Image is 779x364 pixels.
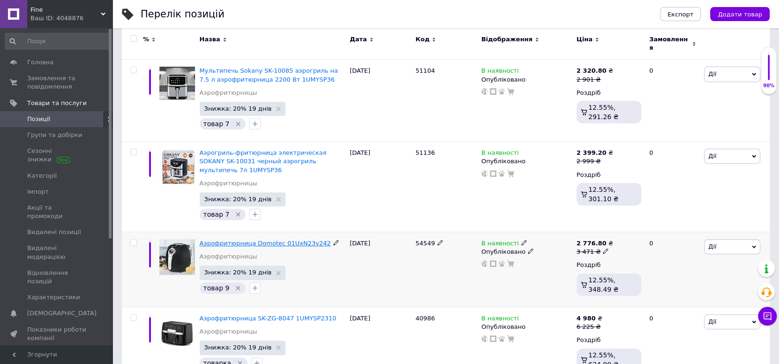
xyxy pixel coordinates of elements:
[204,344,272,350] span: Знижка: 20% 19 днів
[27,172,57,180] span: Категорії
[27,293,80,302] span: Характеристики
[718,11,762,18] span: Додати товар
[200,149,327,173] a: Аэрогриль-фритюрница электрическая SOKANY SK-10031 черный аэрогриль мультипечь 7л 1UMYSP36
[481,248,572,256] div: Опубліковано
[143,35,149,44] span: %
[30,14,112,23] div: Ваш ID: 4048876
[204,106,272,112] span: Знижка: 20% 19 днів
[350,35,367,44] span: Дата
[159,149,195,185] img: Аэрогриль-фритюрница электрическая SOKANY SK-10031 черный аэрогриль мультипечь 7л 1UMYSP36
[200,67,338,83] a: Мультипечь Sokany SK-10085 аэрогриль на 7.5 л аэрофритюрница 2200 Вт 1UMYSP36
[415,240,434,247] span: 54549
[577,171,641,179] div: Роздріб
[27,115,50,123] span: Позиції
[577,67,607,74] b: 2 320.80
[347,60,413,142] div: [DATE]
[27,204,87,220] span: Акції та промокоди
[27,58,53,67] span: Головна
[27,99,87,107] span: Товари та послуги
[708,243,716,250] span: Дії
[588,276,618,293] span: 12.55%, 348.49 ₴
[577,323,602,331] div: 6 225 ₴
[660,7,701,21] button: Експорт
[204,269,272,275] span: Знижка: 20% 19 днів
[159,239,195,275] img: Аэрофритюрница Domotec 01UxN23v242
[141,9,225,19] div: Перелік позицій
[667,11,694,18] span: Експорт
[481,76,572,84] div: Опубліковано
[200,252,257,261] a: Аэрофритюрницы
[5,33,110,50] input: Пошук
[481,35,532,44] span: Відображення
[644,142,702,232] div: 0
[27,269,87,286] span: Відновлення позицій
[234,211,242,218] svg: Видалити мітку
[577,248,613,256] div: 3 471 ₴
[27,244,87,261] span: Видалені модерацією
[649,35,689,52] span: Замовлення
[577,89,641,97] div: Роздріб
[203,284,230,292] span: товар 9
[27,74,87,91] span: Замовлення та повідомлення
[200,240,331,247] a: Аэрофритюрница Domotec 01UxN23v242
[644,232,702,307] div: 0
[200,315,337,322] a: Аэрофритюрница SK-ZG-8047 1UMYSP2310
[159,67,195,99] img: Мультипечь Sokany SK-10085 аэрогриль на 7.5 л аэрофритюрница 2200 Вт 1UMYSP36
[708,318,716,325] span: Дії
[415,35,429,44] span: Код
[577,149,613,157] div: ₴
[200,89,257,97] a: Аэрофритюрницы
[234,284,242,292] svg: Видалити мітку
[27,326,87,342] span: Показники роботи компанії
[200,327,257,336] a: Аэрофритюрницы
[577,67,613,75] div: ₴
[577,315,596,322] b: 4 980
[203,211,230,218] span: товар 7
[27,188,49,196] span: Імпорт
[644,60,702,142] div: 0
[577,261,641,269] div: Роздріб
[577,157,613,166] div: 2 999 ₴
[710,7,770,21] button: Додати товар
[577,149,607,156] b: 2 399.20
[481,157,572,166] div: Опубліковано
[415,67,434,74] span: 51104
[758,307,777,326] button: Чат з покупцем
[481,323,572,331] div: Опубліковано
[27,131,82,139] span: Групи та добірки
[481,67,519,77] span: В наявності
[577,35,592,44] span: Ціна
[481,149,519,159] span: В наявності
[761,83,776,89] div: 90%
[577,239,613,248] div: ₴
[481,315,519,325] span: В наявності
[588,186,618,203] span: 12.55%, 301.10 ₴
[27,309,97,318] span: [DEMOGRAPHIC_DATA]
[708,152,716,159] span: Дії
[204,196,272,202] span: Знижка: 20% 19 днів
[159,314,195,352] img: Аэрофритюрница SK-ZG-8047 1UMYSP2310
[588,104,618,121] span: 12.55%, 291.26 ₴
[708,70,716,77] span: Дії
[577,76,613,84] div: 2 901 ₴
[415,149,434,156] span: 51136
[577,336,641,344] div: Роздріб
[347,232,413,307] div: [DATE]
[234,120,242,128] svg: Видалити мітку
[481,240,519,250] span: В наявності
[415,315,434,322] span: 40986
[200,179,257,188] a: Аэрофритюрницы
[577,240,607,247] b: 2 776.80
[577,314,602,323] div: ₴
[203,120,230,128] span: товар 7
[347,142,413,232] div: [DATE]
[30,6,101,14] span: Fine
[27,147,87,164] span: Сезонні знижки
[27,228,81,236] span: Видалені позиції
[200,35,220,44] span: Назва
